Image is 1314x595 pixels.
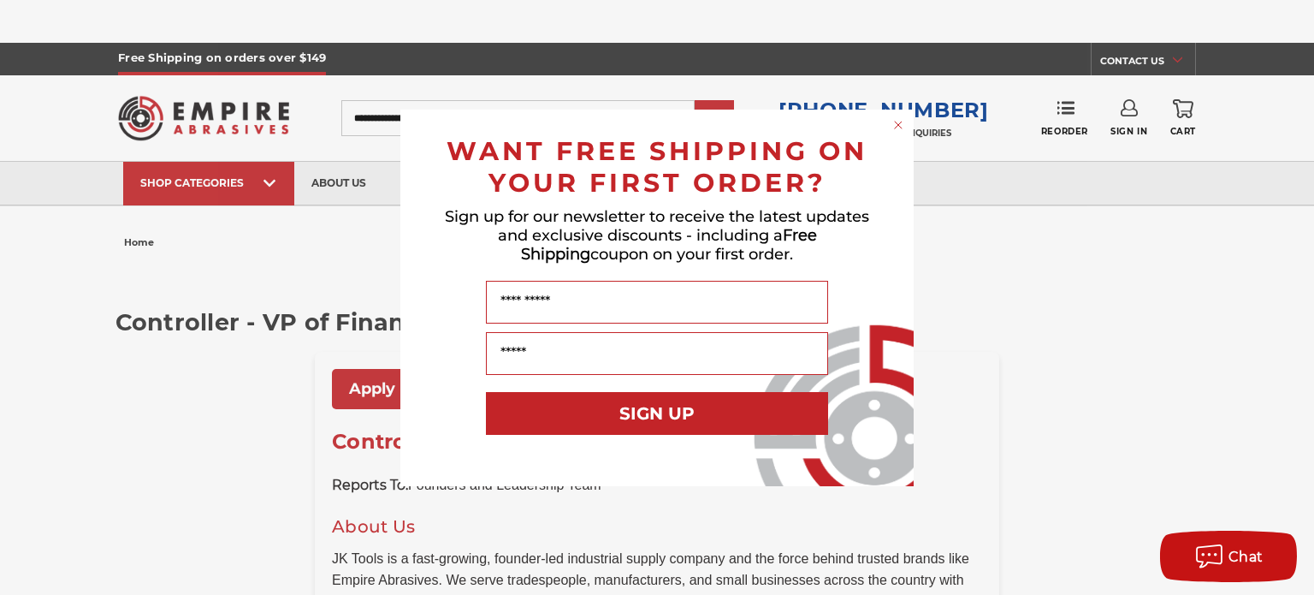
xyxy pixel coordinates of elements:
[1228,549,1264,565] span: Chat
[445,207,869,264] span: Sign up for our newsletter to receive the latest updates and exclusive discounts - including a co...
[521,226,817,264] span: Free Shipping
[1160,531,1297,582] button: Chat
[890,116,907,134] button: Close dialog
[447,135,867,199] span: WANT FREE SHIPPING ON YOUR FIRST ORDER?
[486,392,828,435] button: SIGN UP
